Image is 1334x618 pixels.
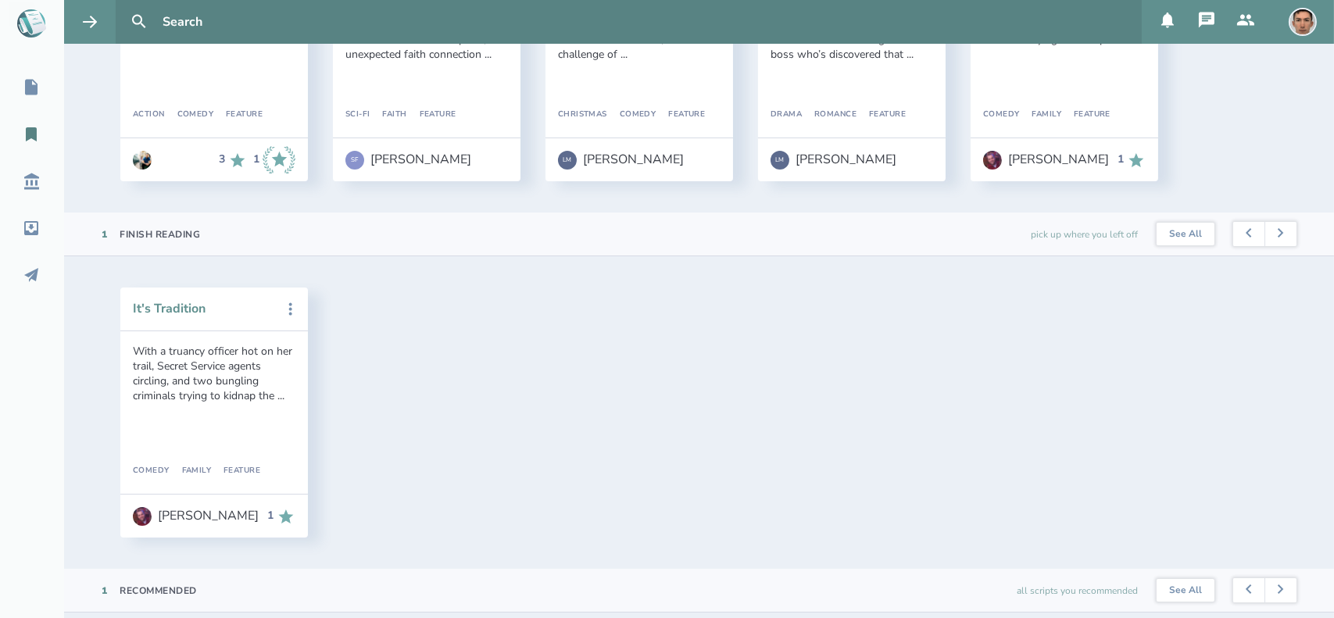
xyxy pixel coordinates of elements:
img: user_1673573717-crop.jpg [133,151,152,170]
a: Go to Anthony Miguel Cantu's profile [133,143,152,177]
div: 1 Industry Recommends [253,146,295,174]
div: 1 Recommends [1118,151,1146,170]
button: See All [1157,579,1214,602]
div: SF [345,151,364,170]
div: Finish Reading [120,228,201,241]
div: Family [170,466,212,476]
a: LM[PERSON_NAME] [558,143,684,177]
div: Comedy [983,110,1020,120]
div: Recommended [120,584,198,597]
div: LM [558,151,577,170]
div: Comedy [133,466,170,476]
div: [PERSON_NAME] [370,152,471,166]
div: Comedy [607,110,656,120]
div: Feature [656,110,705,120]
div: Feature [211,466,260,476]
div: Drama [771,110,802,120]
div: [PERSON_NAME] [1008,152,1109,166]
div: 1 [253,153,259,166]
a: [PERSON_NAME] [983,143,1109,177]
a: LM[PERSON_NAME] [771,143,896,177]
div: Family [1020,110,1062,120]
div: Romance [802,110,857,120]
img: user_1756948650-crop.jpg [1289,8,1317,36]
div: 3 Recommends [219,146,247,174]
div: 1 Recommends [267,507,295,526]
div: Faith [370,110,407,120]
div: LM [771,151,789,170]
img: user_1718118867-crop.jpg [983,151,1002,170]
button: It's Tradition [133,302,274,316]
a: SF[PERSON_NAME] [345,143,471,177]
div: [PERSON_NAME] [583,152,684,166]
div: 3 [219,153,225,166]
div: With a truancy officer hot on her trail, Secret Service agents circling, and two bungling crimina... [133,344,295,403]
div: 1 [267,509,274,522]
div: Sci-Fi [345,110,370,120]
div: Feature [857,110,906,120]
div: 1 [102,584,108,597]
img: user_1718118867-crop.jpg [133,507,152,526]
div: Feature [1061,110,1110,120]
div: Feature [213,110,263,120]
div: Feature [407,110,456,120]
div: Comedy [165,110,214,120]
div: [PERSON_NAME] [158,509,259,523]
div: Christmas [558,110,607,120]
div: 1 [102,228,108,241]
div: Action [133,110,165,120]
button: See All [1157,223,1214,246]
a: [PERSON_NAME] [133,499,259,534]
div: all scripts you recommended [1017,569,1138,612]
div: 1 [1118,153,1124,166]
div: pick up where you left off [1031,213,1138,255]
div: [PERSON_NAME] [796,152,896,166]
